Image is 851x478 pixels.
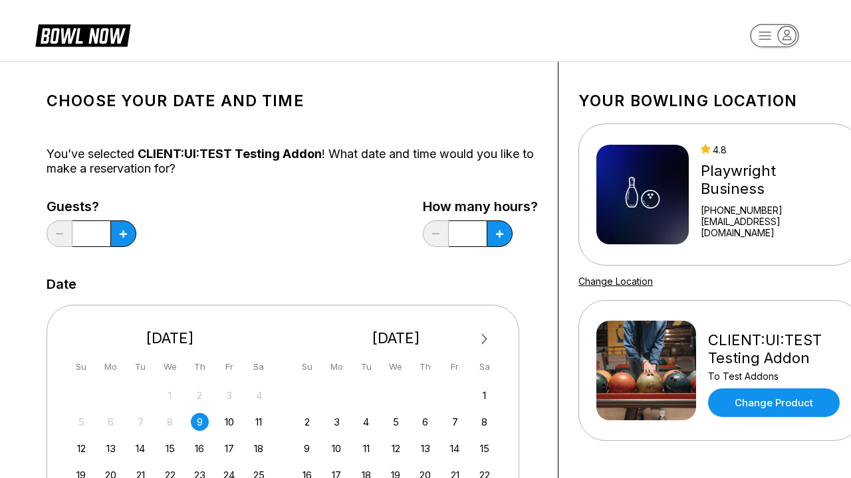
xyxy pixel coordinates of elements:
div: [PHONE_NUMBER] [701,204,843,216]
div: Not available Monday, October 6th, 2025 [102,413,120,431]
div: Choose Sunday, November 2nd, 2025 [298,413,316,431]
div: Choose Friday, November 7th, 2025 [446,413,464,431]
div: Choose Saturday, October 11th, 2025 [250,413,268,431]
div: [DATE] [67,329,273,347]
div: You’ve selected ! What date and time would you like to make a reservation for? [47,147,538,176]
div: Choose Thursday, November 6th, 2025 [416,413,434,431]
div: Playwright Business [701,162,843,198]
div: Choose Sunday, November 9th, 2025 [298,439,316,457]
h1: Choose your Date and time [47,92,538,110]
img: CLIENT:UI:TEST Testing Addon [596,321,696,420]
div: Choose Friday, October 10th, 2025 [220,413,238,431]
div: Su [298,358,316,376]
div: Choose Thursday, November 13th, 2025 [416,439,434,457]
div: 4.8 [701,144,843,155]
label: Guests? [47,199,136,214]
div: [DATE] [293,329,499,347]
div: Not available Saturday, October 4th, 2025 [250,386,268,404]
div: Choose Monday, November 3rd, 2025 [328,413,346,431]
div: Not available Sunday, October 5th, 2025 [72,413,90,431]
div: Choose Friday, November 14th, 2025 [446,439,464,457]
div: To Test Addons [708,370,843,382]
div: Choose Monday, November 10th, 2025 [328,439,346,457]
button: Next Month [474,329,495,350]
div: We [161,358,179,376]
div: Not available Wednesday, October 1st, 2025 [161,386,179,404]
div: Sa [250,358,268,376]
div: Not available Thursday, October 2nd, 2025 [191,386,209,404]
div: Choose Saturday, November 8th, 2025 [475,413,493,431]
div: Choose Sunday, October 12th, 2025 [72,439,90,457]
div: Su [72,358,90,376]
div: Mo [328,358,346,376]
div: Not available Tuesday, October 7th, 2025 [132,413,150,431]
div: Fr [446,358,464,376]
a: Change Product [708,388,840,417]
div: Not available Friday, October 3rd, 2025 [220,386,238,404]
div: Not available Wednesday, October 8th, 2025 [161,413,179,431]
div: Tu [132,358,150,376]
div: Fr [220,358,238,376]
img: Playwright Business [596,145,689,244]
div: CLIENT:UI:TEST Testing Addon [708,331,843,367]
div: Choose Friday, October 17th, 2025 [220,439,238,457]
div: Choose Tuesday, November 4th, 2025 [357,413,375,431]
label: How many hours? [423,199,538,214]
div: Choose Monday, October 13th, 2025 [102,439,120,457]
a: [EMAIL_ADDRESS][DOMAIN_NAME] [701,216,843,238]
a: Change Location [578,276,653,287]
div: Th [416,358,434,376]
div: Choose Wednesday, October 15th, 2025 [161,439,179,457]
div: Choose Thursday, October 9th, 2025 [191,413,209,431]
div: Choose Saturday, November 1st, 2025 [475,386,493,404]
div: We [387,358,405,376]
div: Choose Tuesday, November 11th, 2025 [357,439,375,457]
label: Date [47,277,76,291]
div: Sa [475,358,493,376]
span: CLIENT:UI:TEST Testing Addon [138,147,322,161]
div: Mo [102,358,120,376]
div: Choose Tuesday, October 14th, 2025 [132,439,150,457]
div: Tu [357,358,375,376]
div: Th [191,358,209,376]
div: Choose Thursday, October 16th, 2025 [191,439,209,457]
div: Choose Saturday, November 15th, 2025 [475,439,493,457]
div: Choose Saturday, October 18th, 2025 [250,439,268,457]
div: Choose Wednesday, November 5th, 2025 [387,413,405,431]
div: Choose Wednesday, November 12th, 2025 [387,439,405,457]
